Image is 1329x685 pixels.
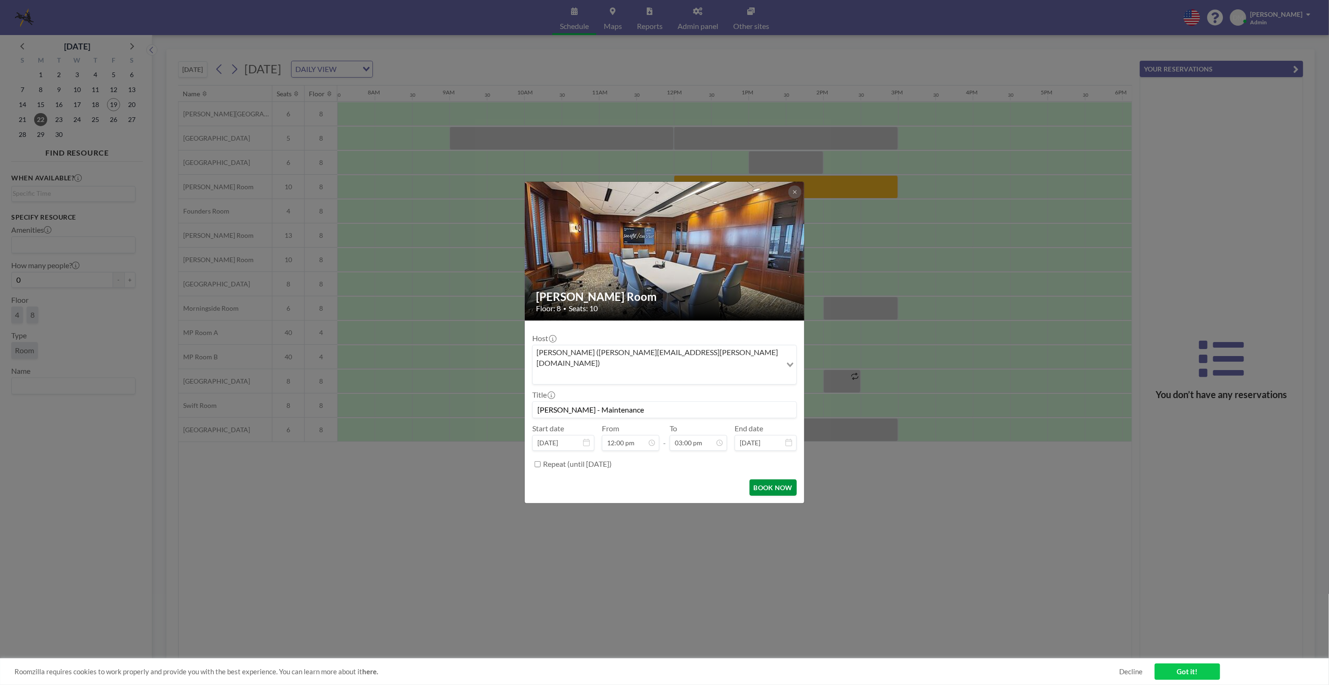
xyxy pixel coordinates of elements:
label: From [602,424,619,433]
button: BOOK NOW [750,479,797,496]
label: Title [532,390,554,400]
span: [PERSON_NAME] ([PERSON_NAME][EMAIL_ADDRESS][PERSON_NAME][DOMAIN_NAME]) [535,347,780,368]
span: • [563,305,566,312]
label: Start date [532,424,564,433]
div: Search for option [533,345,796,384]
span: Seats: 10 [569,304,598,313]
label: End date [735,424,763,433]
label: Repeat (until [DATE]) [543,459,612,469]
span: Floor: 8 [536,304,561,313]
a: here. [362,667,378,676]
label: Host [532,334,556,343]
img: 537.jpg [525,146,805,357]
label: To [670,424,677,433]
span: - [663,427,666,448]
span: Roomzilla requires cookies to work properly and provide you with the best experience. You can lea... [14,667,1120,676]
h2: [PERSON_NAME] Room [536,290,794,304]
input: Search for option [534,370,781,382]
a: Got it! [1155,664,1220,680]
input: David's reservation [533,402,796,418]
a: Decline [1120,667,1143,676]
